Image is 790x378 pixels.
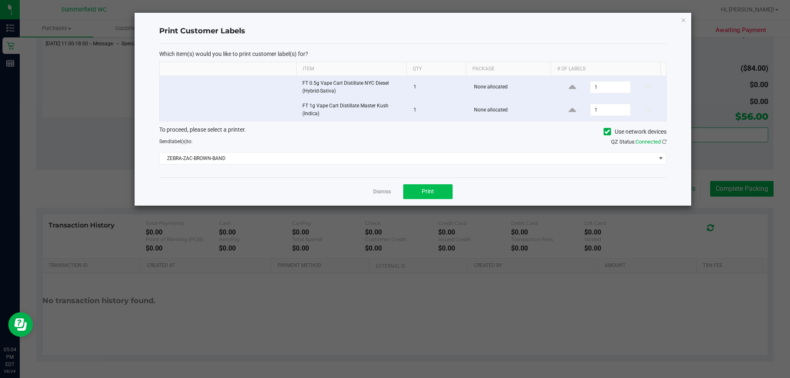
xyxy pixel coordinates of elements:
td: FT 0.5g Vape Cart Distillate NYC Diesel (Hybrid-Sativa) [297,76,409,99]
span: label(s) [170,139,187,144]
p: Which item(s) would you like to print customer label(s) for? [159,50,667,58]
td: None allocated [469,99,555,121]
td: None allocated [469,76,555,99]
h4: Print Customer Labels [159,26,667,37]
th: Package [466,62,551,76]
div: To proceed, please select a printer. [153,125,673,138]
th: Item [296,62,406,76]
td: 1 [409,76,469,99]
td: FT 1g Vape Cart Distillate Master Kush (Indica) [297,99,409,121]
th: # of labels [551,62,660,76]
a: Dismiss [373,188,391,195]
iframe: Resource center [8,312,33,337]
td: 1 [409,99,469,121]
label: Use network devices [604,128,667,136]
span: Print [422,188,434,195]
span: Send to: [159,139,193,144]
span: ZEBRA-ZAC-BROWN-BAND [160,153,656,164]
th: Qty [406,62,466,76]
span: Connected [636,139,661,145]
button: Print [403,184,453,199]
span: QZ Status: [611,139,667,145]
